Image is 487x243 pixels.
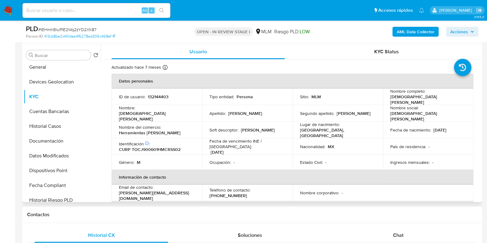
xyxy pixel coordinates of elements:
button: AML Data Collector [392,27,439,37]
a: Notificaciones [419,8,424,13]
b: PLD [26,24,38,34]
th: Datos personales [112,74,473,88]
p: [PERSON_NAME] [241,127,275,133]
p: 132144403 [148,94,168,99]
p: Email de contacto : [119,184,153,190]
p: Soft descriptor : [209,127,238,133]
p: Ocupación : [209,160,231,165]
p: [DEMOGRAPHIC_DATA][PERSON_NAME] [390,94,464,105]
button: search-icon [155,6,168,15]
p: [PHONE_NUMBER] [209,193,247,198]
p: Herramientas [PERSON_NAME] [119,130,181,136]
p: - [428,144,430,149]
p: Tipo entidad : [209,94,234,99]
p: [PERSON_NAME] [228,111,262,116]
button: Volver al orden por defecto [93,53,98,59]
p: CURP TOCJ900601HMCRSS02 [119,147,181,152]
p: Nombre del comercio : [119,124,161,130]
span: Historial CX [88,232,115,239]
p: - [342,190,343,196]
span: Accesos rápidos [378,7,413,14]
b: AML Data Collector [397,27,434,37]
p: Teléfono de contacto : [209,187,250,193]
button: Historial Riesgo PLD [24,193,101,208]
b: Person ID [26,34,43,39]
th: Información de contacto [112,170,473,184]
p: - [432,160,433,165]
span: 3.155.0 [474,14,484,19]
button: Acciones [446,27,478,37]
p: Segundo apellido : [300,111,334,116]
p: Nombre social : [390,105,419,111]
p: OPEN - IN REVIEW STAGE I [194,27,253,36]
span: Chat [393,232,404,239]
span: s [151,7,152,13]
span: Alt [142,7,147,13]
p: [PERSON_NAME] [337,111,371,116]
button: Historial Casos [24,119,101,134]
p: [DATE] [433,127,446,133]
button: KYC [24,89,101,104]
p: Nombre corporativo : [300,190,339,196]
p: MX [328,144,334,149]
p: - [233,160,235,165]
p: [DEMOGRAPHIC_DATA][PERSON_NAME] [119,111,192,122]
span: Usuario [189,48,207,55]
p: Nombre completo : [390,88,425,94]
p: Identificación : [119,141,150,147]
p: Estado Civil : [300,160,323,165]
p: Actualizado hace 7 meses [112,64,161,70]
span: # tEHmhBIuff1E2Wq2zYD2XK87 [38,26,96,33]
button: Dispositivos Point [24,163,101,178]
p: carlos.soto@mercadolibre.com.mx [439,7,474,13]
p: [GEOGRAPHIC_DATA], [GEOGRAPHIC_DATA] [300,127,373,138]
span: KYC Status [374,48,399,55]
span: Riesgo PLD: [274,28,310,35]
button: Documentación [24,134,101,148]
button: Fecha Compliant [24,178,101,193]
p: MLM [311,94,321,99]
input: Buscar [35,53,88,58]
button: Datos Modificados [24,148,101,163]
button: Cuentas Bancarias [24,104,101,119]
p: Ingresos mensuales : [390,160,430,165]
h1: Contactos [27,212,477,218]
p: Nombre : [119,105,135,111]
p: País de residencia : [390,144,426,149]
span: Soluciones [238,232,262,239]
p: Fecha de nacimiento : [390,127,431,133]
button: Buscar [29,53,34,58]
p: Persona [237,94,253,99]
p: Apellido : [209,111,226,116]
p: Género : [119,160,134,165]
a: Salir [476,7,482,14]
button: Devices Geolocation [24,75,101,89]
p: M [137,160,140,165]
input: Buscar usuario o caso... [22,6,170,14]
p: Fecha de vencimiento INE / [GEOGRAPHIC_DATA] : [209,138,285,149]
button: General [24,60,101,75]
span: Acciones [450,27,468,37]
p: Sitio : [300,94,309,99]
p: ID de usuario : [119,94,145,99]
p: Nacionalidad : [300,144,325,149]
a: 413cb8be2d40daa4f6278ad306c468ef [44,34,115,39]
p: [PERSON_NAME][EMAIL_ADDRESS][DOMAIN_NAME] [119,190,192,201]
p: [DEMOGRAPHIC_DATA][PERSON_NAME] [390,111,464,122]
p: [DATE] [211,149,224,155]
span: LOW [300,28,310,35]
div: MLM [255,28,272,35]
th: Verificación y cumplimiento [112,201,473,216]
p: Lugar de nacimiento : [300,122,340,127]
p: - [325,160,327,165]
